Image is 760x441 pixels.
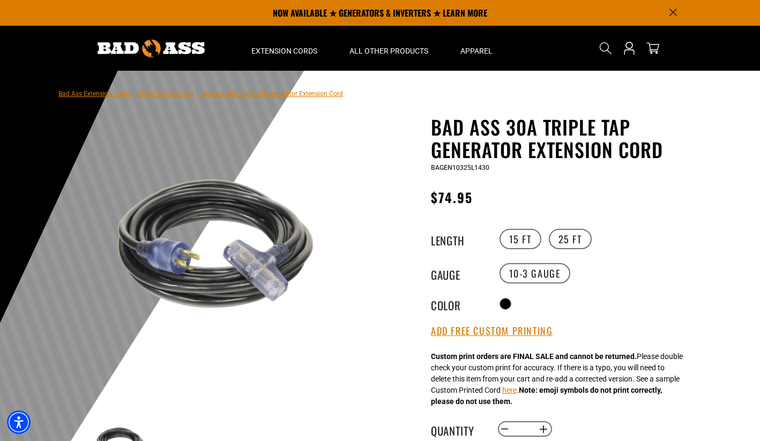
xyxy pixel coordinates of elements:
span: All Other Products [349,46,428,56]
summary: Extension Cords [235,26,333,71]
legend: Color [431,297,485,311]
a: Bad Ass Extension Cords [58,90,131,98]
h1: Bad Ass 30A Triple Tap Generator Extension Cord [431,116,694,161]
nav: breadcrumbs [58,87,343,100]
span: Bad Ass 30A Triple Tap Generator Extension Cord [200,90,343,98]
summary: Search [597,40,614,57]
button: Add Free Custom Printing [431,325,553,337]
legend: Length [431,232,485,246]
span: BAGEN10325L1430 [431,164,489,171]
div: Please double check your custom print for accuracy. If there is a typo, you will need to delete t... [431,351,683,407]
a: Open this option [621,26,638,71]
label: 15 FT [500,229,541,249]
button: here [502,385,517,396]
span: Extension Cords [251,46,317,56]
label: 25 FT [549,229,592,249]
strong: Note: emoji symbols do not print correctly, please do not use them. [431,386,662,406]
legend: Gauge [431,266,485,280]
summary: Apparel [444,26,509,71]
strong: Custom print orders are FINAL SALE and cannot be returned. [431,352,637,361]
span: › [196,90,198,98]
label: Quantity [431,422,485,436]
a: Return to Collection [137,90,194,98]
label: 10-3 Gauge [500,263,570,283]
summary: All Other Products [333,26,444,71]
img: Bad Ass Extension Cords [98,40,205,57]
span: Apparel [460,46,493,56]
span: › [133,90,135,98]
div: Accessibility Menu [7,410,31,434]
img: black [90,118,348,376]
a: cart [644,42,661,55]
span: $74.95 [431,188,473,207]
